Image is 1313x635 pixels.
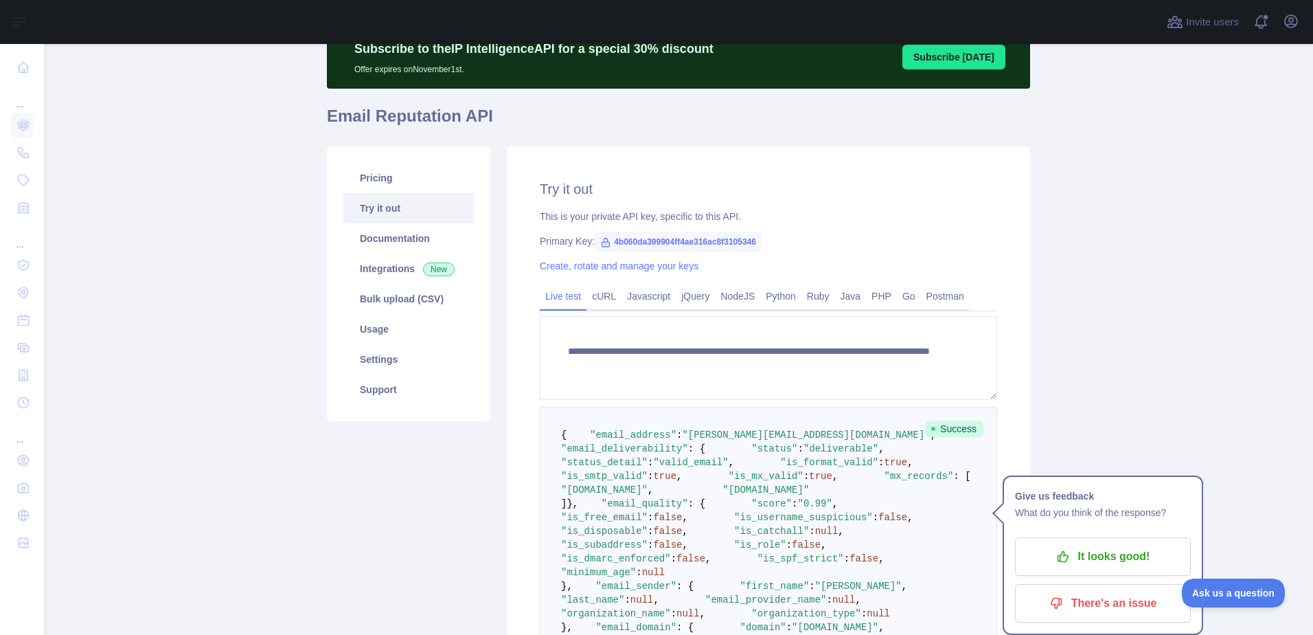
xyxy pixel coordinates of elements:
span: , [682,512,687,523]
a: Usage [343,314,474,344]
span: "valid_email" [653,457,728,468]
span: : [648,512,653,523]
span: , [856,594,861,605]
a: Go [897,285,921,307]
span: false [653,526,682,537]
span: "email_domain" [595,622,676,633]
span: , [907,512,913,523]
span: , [902,581,907,592]
div: This is your private API key, specific to this API. [540,210,997,223]
button: It looks good! [1015,537,1191,576]
span: "score" [751,498,792,509]
span: : [873,512,878,523]
span: , [821,539,826,550]
span: 4b060da399904ff4ae316ac8f3105346 [595,232,762,252]
span: "[PERSON_NAME]" [815,581,902,592]
div: Primary Key: [540,234,997,248]
span: : [648,526,653,537]
span: null [815,526,838,537]
span: "minimum_age" [561,567,636,578]
span: true [653,471,676,482]
a: Java [835,285,867,307]
span: "email_address" [590,430,676,441]
span: false [792,539,821,550]
a: PHP [866,285,897,307]
span: , [878,553,884,564]
span: , [653,594,659,605]
span: null [867,608,890,619]
span: : [786,622,792,633]
span: , [700,608,705,619]
span: "[DOMAIN_NAME]" [561,484,648,495]
a: Support [343,375,474,405]
a: Pricing [343,163,474,193]
span: , [648,484,653,495]
span: : [861,608,867,619]
div: ... [11,82,33,110]
span: "organization_type" [751,608,861,619]
a: cURL [586,285,621,307]
span: : [803,471,809,482]
span: , [832,471,838,482]
a: Settings [343,344,474,375]
button: Subscribe [DATE] [902,45,1005,69]
div: ... [11,418,33,445]
span: : [786,539,792,550]
iframe: Toggle Customer Support [1182,579,1286,608]
span: : { [676,622,694,633]
span: : [648,457,653,468]
a: Live test [540,285,586,307]
span: , [705,553,711,564]
span: "first_name" [740,581,809,592]
span: : [844,553,849,564]
span: , [729,457,734,468]
span: "domain" [740,622,786,633]
a: Documentation [343,223,474,254]
span: ] [561,498,567,509]
span: : [827,594,832,605]
span: true [884,457,908,468]
span: , [832,498,838,509]
span: "email_deliverability" [561,443,688,454]
h1: Give us feedback [1015,488,1191,504]
span: false [878,512,907,523]
span: null [832,594,856,605]
a: Integrations New [343,254,474,284]
span: "email_quality" [602,498,688,509]
span: "is_smtp_valid" [561,471,648,482]
span: : [648,471,653,482]
span: : [676,430,682,441]
span: , [878,622,884,633]
span: "last_name" [561,594,624,605]
span: "organization_name" [561,608,671,619]
span: }, [561,622,573,633]
span: New [423,263,455,276]
span: : [671,608,676,619]
span: null [676,608,700,619]
span: "status_detail" [561,457,648,468]
span: false [676,553,705,564]
a: Bulk upload (CSV) [343,284,474,314]
span: : [809,526,814,537]
span: "[PERSON_NAME][EMAIL_ADDRESS][DOMAIN_NAME]" [682,430,930,441]
span: : [671,553,676,564]
span: "is_format_valid" [780,457,878,468]
span: : [636,567,641,578]
span: false [653,512,682,523]
span: : [648,539,653,550]
span: "is_role" [734,539,786,550]
h2: Try it out [540,179,997,199]
span: true [809,471,832,482]
span: false [653,539,682,550]
span: "deliverable" [803,443,878,454]
span: "is_catchall" [734,526,809,537]
span: "is_username_suspicious" [734,512,873,523]
a: jQuery [676,285,715,307]
span: : [624,594,630,605]
button: There's an issue [1015,584,1191,623]
a: Try it out [343,193,474,223]
span: , [682,539,687,550]
span: : { [676,581,694,592]
p: Offer expires on November 1st. [354,58,713,75]
p: Subscribe to the IP Intelligence API for a special 30 % discount [354,39,713,58]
